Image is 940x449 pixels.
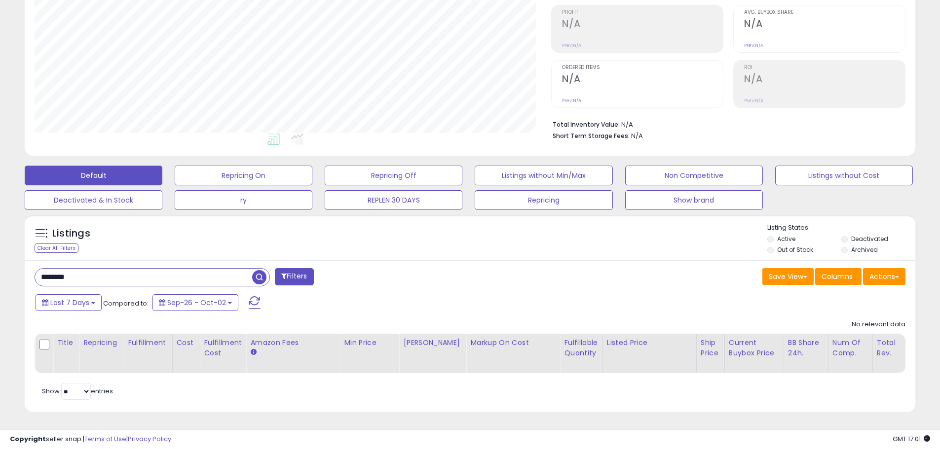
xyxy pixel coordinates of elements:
b: Total Inventory Value: [553,120,620,129]
button: Repricing [475,190,612,210]
div: Min Price [344,338,395,348]
h2: N/A [744,18,905,32]
div: [PERSON_NAME] [403,338,462,348]
button: REPLEN 30 DAYS [325,190,462,210]
div: Num of Comp. [832,338,868,358]
h2: N/A [562,18,723,32]
div: seller snap | | [10,435,171,444]
button: Deactivated & In Stock [25,190,162,210]
button: Listings without Cost [775,166,913,185]
div: Fulfillment [128,338,168,348]
div: Total Rev. [877,338,913,358]
strong: Copyright [10,434,46,444]
span: Columns [822,272,853,281]
small: Prev: N/A [562,98,581,104]
th: The percentage added to the cost of goods (COGS) that forms the calculator for Min & Max prices. [466,334,560,373]
div: Markup on Cost [470,338,556,348]
label: Active [777,235,795,243]
span: 2025-10-10 17:01 GMT [893,434,930,444]
label: Out of Stock [777,245,813,254]
small: Prev: N/A [562,42,581,48]
div: Listed Price [607,338,692,348]
div: No relevant data [852,320,905,329]
b: Short Term Storage Fees: [553,132,630,140]
h2: N/A [562,73,723,87]
div: Title [57,338,75,348]
div: Cost [177,338,196,348]
label: Archived [851,245,878,254]
button: Last 7 Days [36,294,102,311]
div: Clear All Filters [35,243,78,253]
button: Repricing On [175,166,312,185]
button: Repricing Off [325,166,462,185]
span: Profit [562,10,723,15]
button: Sep-26 - Oct-02 [152,294,238,311]
div: Fulfillment Cost [204,338,242,358]
button: Non Competitive [625,166,763,185]
a: Privacy Policy [128,434,171,444]
p: Listing States: [767,223,915,233]
div: Repricing [83,338,119,348]
span: Avg. Buybox Share [744,10,905,15]
button: ry [175,190,312,210]
div: Current Buybox Price [729,338,780,358]
div: BB Share 24h. [788,338,824,358]
div: Fulfillable Quantity [564,338,598,358]
button: Actions [863,268,905,285]
span: N/A [631,131,643,140]
button: Save View [762,268,814,285]
a: Terms of Use [84,434,126,444]
span: ROI [744,65,905,70]
h2: N/A [744,73,905,87]
span: Ordered Items [562,65,723,70]
small: Prev: N/A [744,42,763,48]
span: Show: entries [42,386,113,396]
button: Columns [815,268,862,285]
span: Compared to: [103,299,149,308]
small: Amazon Fees. [250,348,256,357]
small: Prev: N/A [744,98,763,104]
button: Filters [275,268,313,285]
button: Default [25,166,162,185]
label: Deactivated [851,235,888,243]
div: Amazon Fees [250,338,336,348]
h5: Listings [52,227,90,241]
button: Listings without Min/Max [475,166,612,185]
span: Sep-26 - Oct-02 [167,298,226,308]
li: N/A [553,118,898,130]
span: Last 7 Days [50,298,89,308]
button: Show brand [625,190,763,210]
div: Ship Price [701,338,720,358]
